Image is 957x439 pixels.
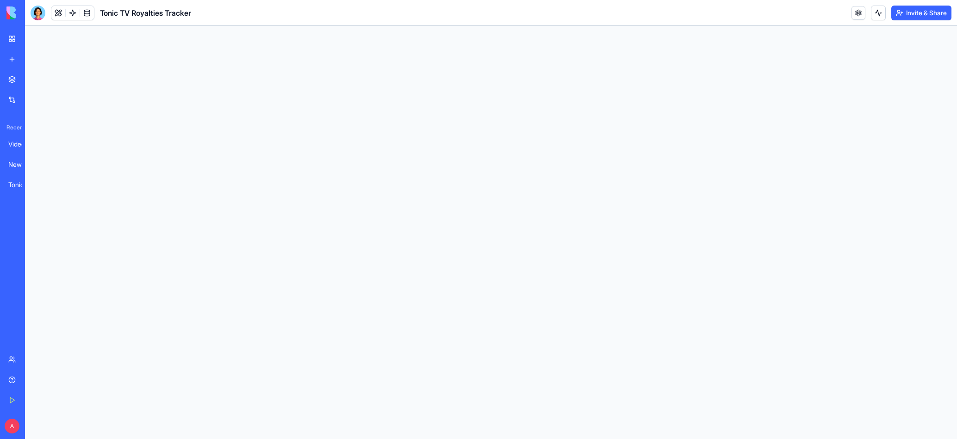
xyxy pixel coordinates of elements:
div: New App [8,160,34,169]
button: Invite & Share [891,6,951,20]
div: Tonic TV Ad Manager [8,180,34,189]
a: New App [3,155,40,174]
a: Tonic TV Ad Manager [3,176,40,194]
span: Recent [3,124,22,131]
span: A [5,419,19,433]
img: logo [6,6,64,19]
div: Video Production Email Hub [8,140,34,149]
a: Video Production Email Hub [3,135,40,153]
span: Tonic TV Royalties Tracker [100,7,191,18]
